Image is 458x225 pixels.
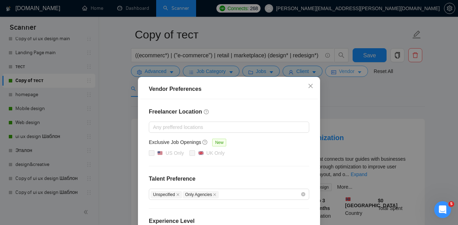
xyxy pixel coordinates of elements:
span: Unspecified [151,191,182,198]
div: UK Only [206,149,224,157]
h5: Exclusive Job Openings [149,138,201,146]
span: question-circle [204,109,209,115]
img: 🇬🇧 [199,151,203,155]
span: close [213,193,216,196]
span: close [176,193,180,196]
span: close [308,83,313,89]
span: question-circle [202,139,208,145]
img: 🇺🇸 [158,151,162,155]
span: 5 [449,201,454,207]
span: New [212,139,226,146]
h4: Freelancer Location [149,108,309,116]
span: close-circle [301,192,305,196]
iframe: Intercom live chat [434,201,451,218]
div: Vendor Preferences [149,85,309,93]
button: Close [301,77,320,96]
h4: Talent Preference [149,175,309,183]
span: Only Agencies [183,191,219,198]
div: US Only [166,149,184,157]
